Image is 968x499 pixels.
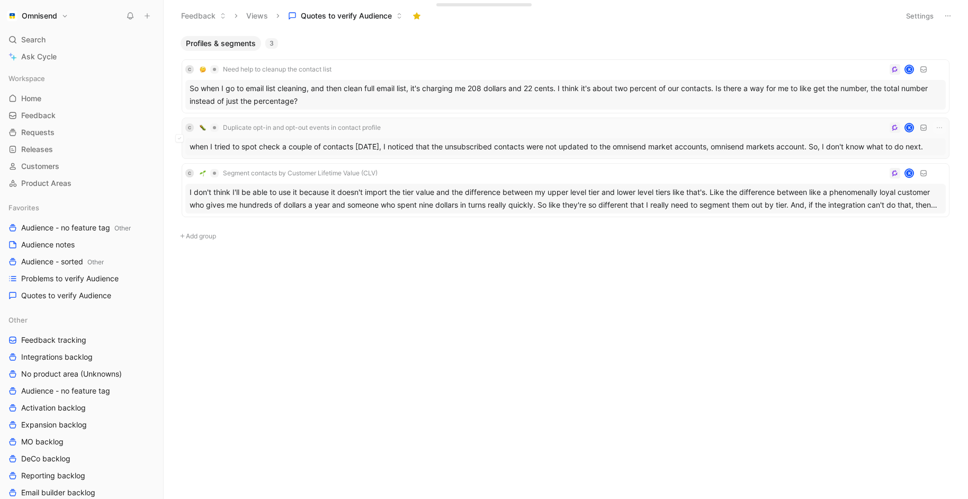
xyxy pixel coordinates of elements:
span: Other [8,315,28,325]
button: Feedback [176,8,231,24]
div: Profiles & segments3 [176,36,955,221]
span: Releases [21,144,53,155]
div: C [185,65,194,74]
span: Requests [21,127,55,138]
span: Expansion backlog [21,420,87,430]
span: Email builder backlog [21,487,95,498]
span: MO backlog [21,436,64,447]
button: Views [241,8,273,24]
span: DeCo backlog [21,453,70,464]
div: Favorites [4,200,159,216]
div: So when I go to email list cleaning, and then clean full email list, it's charging me 208 dollars... [185,80,946,110]
button: Add group [176,230,955,243]
span: Need help to cleanup the contact list [223,65,331,74]
img: 🌱 [200,170,206,176]
a: Ask Cycle [4,49,159,65]
span: Other [87,258,104,266]
div: I don't think I'll be able to use it because it doesn't import the tier value and the difference ... [185,184,946,213]
a: Integrations backlog [4,349,159,365]
a: DeCo backlog [4,451,159,467]
button: 🌱Segment contacts by Customer Lifetime Value (CLV) [196,167,381,180]
a: Activation backlog [4,400,159,416]
h1: Omnisend [22,11,57,21]
span: Customers [21,161,59,172]
button: Profiles & segments [181,36,261,51]
span: Segment contacts by Customer Lifetime Value (CLV) [223,169,378,177]
span: Other [114,224,131,232]
div: Search [4,32,159,48]
span: Home [21,93,41,104]
a: No product area (Unknowns) [4,366,159,382]
div: 3 [265,38,278,49]
div: C [185,169,194,177]
img: Omnisend [7,11,17,21]
a: C🤔Need help to cleanup the contact listKSo when I go to email list cleaning, and then clean full ... [182,59,949,113]
a: C🌱Segment contacts by Customer Lifetime Value (CLV)KI don't think I'll be able to use it because ... [182,163,949,217]
button: Quotes to verify Audience [283,8,407,24]
div: K [906,124,913,131]
button: Settings [901,8,938,23]
span: Quotes to verify Audience [301,11,392,21]
a: Reporting backlog [4,468,159,484]
span: Audience - no feature tag [21,222,131,234]
div: K [906,66,913,73]
a: Problems to verify Audience [4,271,159,287]
div: Other [4,312,159,328]
a: Audience notes [4,237,159,253]
img: 🐛 [200,124,206,131]
a: C🐛Duplicate opt-in and opt-out events in contact profileKwhen I tried to spot check a couple of c... [182,118,949,159]
button: 🐛Duplicate opt-in and opt-out events in contact profile [196,121,384,134]
a: Audience - no feature tagOther [4,220,159,236]
a: Audience - no feature tag [4,383,159,399]
div: K [906,170,913,177]
span: Audience - no feature tag [21,386,110,396]
span: Feedback [21,110,56,121]
a: Audience - sortedOther [4,254,159,270]
span: Search [21,33,46,46]
span: Ask Cycle [21,50,57,63]
div: Workspace [4,70,159,86]
span: Duplicate opt-in and opt-out events in contact profile [223,123,381,132]
span: Integrations backlog [21,352,93,362]
div: C [185,123,194,132]
span: Quotes to verify Audience [21,290,111,301]
a: Product Areas [4,175,159,191]
span: Activation backlog [21,403,86,413]
span: Profiles & segments [186,38,256,49]
span: Audience notes [21,239,75,250]
button: 🤔Need help to cleanup the contact list [196,63,335,76]
a: MO backlog [4,434,159,450]
a: Expansion backlog [4,417,159,433]
a: Releases [4,141,159,157]
a: Requests [4,124,159,140]
span: Feedback tracking [21,335,86,345]
span: Product Areas [21,178,71,189]
span: Audience - sorted [21,256,104,268]
span: Problems to verify Audience [21,273,119,284]
div: when I tried to spot check a couple of contacts [DATE], I noticed that the unsubscribed contacts ... [185,138,946,155]
a: Quotes to verify Audience [4,288,159,304]
span: Workspace [8,73,45,84]
a: Home [4,91,159,106]
button: OmnisendOmnisend [4,8,71,23]
span: Favorites [8,202,39,213]
img: 🤔 [200,66,206,73]
a: Feedback [4,108,159,123]
a: Feedback tracking [4,332,159,348]
a: Customers [4,158,159,174]
span: No product area (Unknowns) [21,369,122,379]
span: Reporting backlog [21,470,85,481]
